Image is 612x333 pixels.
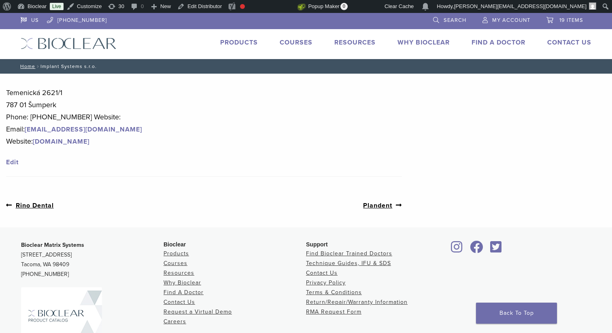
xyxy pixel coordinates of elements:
[164,289,204,296] a: Find A Doctor
[240,4,245,9] div: Focus keyphrase not set
[6,183,402,227] nav: Post Navigation
[280,38,312,47] a: Courses
[33,138,89,146] a: [DOMAIN_NAME]
[340,3,348,10] span: 0
[6,200,54,210] a: Rino Dental
[487,246,504,254] a: Bioclear
[454,3,586,9] span: [PERSON_NAME][EMAIL_ADDRESS][DOMAIN_NAME]
[306,289,362,296] a: Terms & Conditions
[6,158,19,166] a: Edit
[21,13,39,25] a: US
[47,13,107,25] a: [PHONE_NUMBER]
[559,17,583,23] span: 19 items
[306,308,361,315] a: RMA Request Form
[306,299,408,305] a: Return/Repair/Warranty Information
[18,64,35,69] a: Home
[164,241,186,248] span: Bioclear
[21,240,164,279] p: [STREET_ADDRESS] Tacoma, WA 98409 [PHONE_NUMBER]
[546,13,583,25] a: 19 items
[164,250,189,257] a: Products
[21,38,117,49] img: Bioclear
[467,246,486,254] a: Bioclear
[164,308,232,315] a: Request a Virtual Demo
[306,250,392,257] a: Find Bioclear Trained Doctors
[164,299,195,305] a: Contact Us
[334,38,376,47] a: Resources
[35,64,40,68] span: /
[306,269,338,276] a: Contact Us
[21,242,84,248] strong: Bioclear Matrix Systems
[306,241,328,248] span: Support
[482,13,530,25] a: My Account
[433,13,466,25] a: Search
[547,38,591,47] a: Contact Us
[476,303,557,324] a: Back To Top
[472,38,525,47] a: Find A Doctor
[252,2,297,12] img: Views over 48 hours. Click for more Jetpack Stats.
[15,59,597,74] nav: Implant Systems s.r.o.
[448,246,465,254] a: Bioclear
[397,38,450,47] a: Why Bioclear
[363,200,402,210] a: Plandent
[50,3,64,10] a: Live
[164,318,186,325] a: Careers
[306,260,391,267] a: Technique Guides, IFU & SDS
[164,279,201,286] a: Why Bioclear
[492,17,530,23] span: My Account
[306,279,346,286] a: Privacy Policy
[164,260,187,267] a: Courses
[25,125,142,134] a: [EMAIL_ADDRESS][DOMAIN_NAME]
[6,87,402,147] p: Temenická 2621/1 787 01 Šumperk Phone: [PHONE_NUMBER] Website: Email: Website:
[164,269,194,276] a: Resources
[220,38,258,47] a: Products
[444,17,466,23] span: Search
